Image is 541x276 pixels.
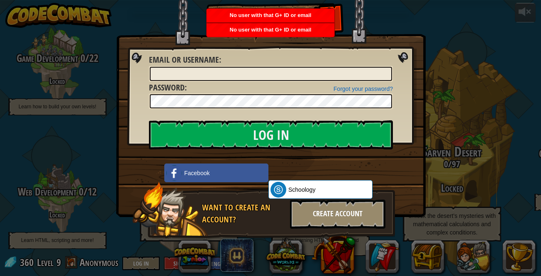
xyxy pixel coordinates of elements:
[149,54,221,66] label: :
[264,163,359,181] iframe: To enrich screen reader interactions, please activate Accessibility in Grammarly extension settings
[166,165,182,181] img: facebook_small.png
[149,54,219,65] span: Email or Username
[270,182,286,198] img: schoology.png
[230,12,312,18] span: No user with that G+ ID or email
[334,85,393,92] a: Forgot your password?
[184,169,210,177] span: Facebook
[230,27,312,33] span: No user with that G+ ID or email
[290,200,385,229] div: Create Account
[149,120,393,149] input: Log In
[149,82,185,93] span: Password
[149,82,187,94] label: :
[288,186,315,194] span: Schoology
[202,202,285,225] div: Want to create an account?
